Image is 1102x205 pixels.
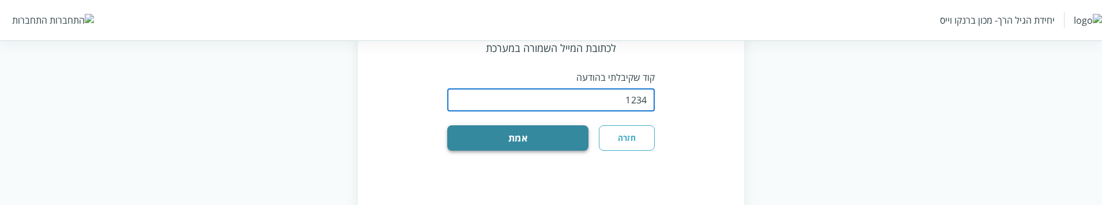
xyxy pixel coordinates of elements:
input: OTP [447,88,655,111]
div: יחידת הגיל הרך- מכון ברנקו וייס [940,14,1055,27]
button: אמת [447,125,588,151]
p: קוד שקיבלתי בהודעה [447,71,655,84]
img: logo [1074,14,1102,27]
button: חזרה [599,125,655,151]
img: התחברות [50,14,94,27]
div: התחברות [12,14,47,27]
